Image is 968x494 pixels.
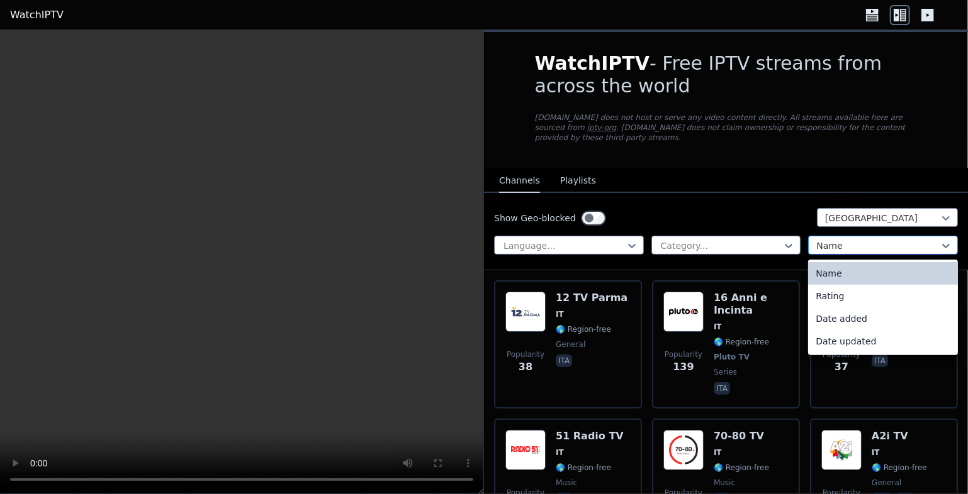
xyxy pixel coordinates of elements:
[872,463,927,473] span: 🌎 Region-free
[556,292,628,304] h6: 12 TV Parma
[535,52,650,74] span: WatchIPTV
[10,8,64,23] a: WatchIPTV
[808,307,958,330] div: Date added
[714,367,737,377] span: series
[714,478,735,488] span: music
[835,360,848,375] span: 37
[663,430,704,470] img: 70-80 TV
[556,339,585,349] span: general
[714,430,769,442] h6: 70-80 TV
[556,324,611,334] span: 🌎 Region-free
[808,262,958,285] div: Name
[808,285,958,307] div: Rating
[556,447,564,458] span: IT
[714,382,730,395] p: ita
[535,52,918,97] h1: - Free IPTV streams from across the world
[587,123,617,132] a: iptv-org
[556,463,611,473] span: 🌎 Region-free
[519,360,532,375] span: 38
[556,478,577,488] span: music
[556,309,564,319] span: IT
[663,292,704,332] img: 16 Anni e Incinta
[505,292,546,332] img: 12 TV Parma
[714,337,769,347] span: 🌎 Region-free
[505,430,546,470] img: 51 Radio TV
[808,330,958,353] div: Date updated
[556,430,624,442] h6: 51 Radio TV
[872,430,927,442] h6: A2i TV
[714,292,789,317] h6: 16 Anni e Incinta
[535,113,918,143] p: [DOMAIN_NAME] does not host or serve any video content directly. All streams available here are s...
[872,354,888,367] p: ita
[714,447,722,458] span: IT
[494,212,576,224] label: Show Geo-blocked
[714,322,722,332] span: IT
[507,349,544,360] span: Popularity
[499,169,540,193] button: Channels
[560,169,596,193] button: Playlists
[673,360,694,375] span: 139
[821,430,862,470] img: A2i TV
[872,447,880,458] span: IT
[556,354,572,367] p: ita
[714,463,769,473] span: 🌎 Region-free
[872,478,901,488] span: general
[665,349,702,360] span: Popularity
[714,352,750,362] span: Pluto TV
